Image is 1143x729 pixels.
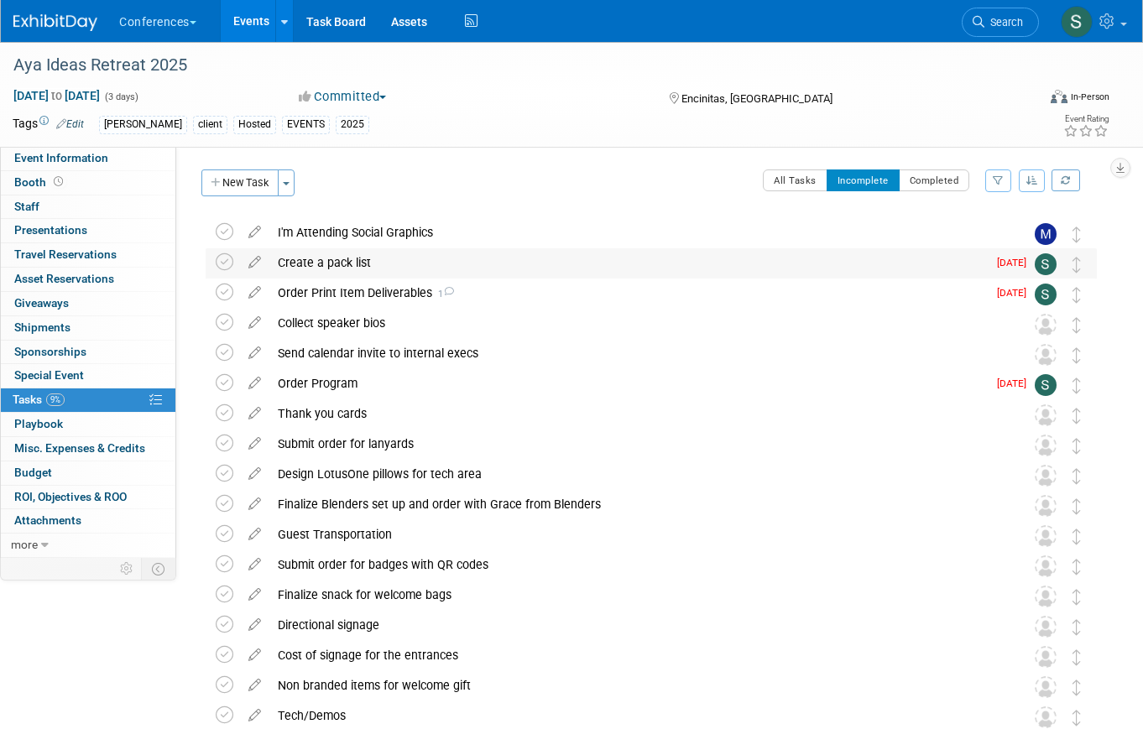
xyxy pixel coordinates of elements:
[14,368,84,382] span: Special Event
[282,116,330,133] div: EVENTS
[1,147,175,170] a: Event Information
[984,16,1023,29] span: Search
[14,345,86,358] span: Sponsorships
[14,151,108,164] span: Event Information
[8,50,1016,81] div: Aya Ideas Retreat 2025
[269,520,1001,549] div: Guest Transportation
[193,116,227,133] div: client
[1035,646,1057,668] img: Unassigned
[1073,438,1081,454] i: Move task
[46,393,65,406] span: 9%
[14,490,127,503] span: ROI, Objectives & ROO
[240,406,269,421] a: edit
[240,315,269,331] a: edit
[269,399,1001,428] div: Thank you cards
[1035,253,1057,275] img: Sophie Buffo
[49,89,65,102] span: to
[269,581,1001,609] div: Finalize snack for welcome bags
[1061,6,1093,38] img: Sophie Buffo
[269,369,987,398] div: Order Program
[14,320,70,334] span: Shipments
[240,497,269,512] a: edit
[1073,468,1081,484] i: Move task
[1073,619,1081,635] i: Move task
[233,116,276,133] div: Hosted
[269,279,987,307] div: Order Print Item Deliverables
[269,611,1001,639] div: Directional signage
[1035,555,1057,577] img: Unassigned
[1073,649,1081,665] i: Move task
[14,272,114,285] span: Asset Reservations
[1070,91,1109,103] div: In-Person
[1073,710,1081,726] i: Move task
[14,175,66,189] span: Booth
[14,466,52,479] span: Budget
[947,87,1109,112] div: Event Format
[13,115,84,134] td: Tags
[240,678,269,693] a: edit
[14,441,145,455] span: Misc. Expenses & Credits
[1035,404,1057,426] img: Unassigned
[240,376,269,391] a: edit
[240,285,269,300] a: edit
[13,88,101,103] span: [DATE] [DATE]
[293,88,393,106] button: Committed
[1035,374,1057,396] img: Sophie Buffo
[14,513,81,527] span: Attachments
[1063,115,1109,123] div: Event Rating
[1073,317,1081,333] i: Move task
[50,175,66,188] span: Booth not reserved yet
[1073,378,1081,393] i: Move task
[1035,525,1057,547] img: Unassigned
[997,257,1035,268] span: [DATE]
[1035,586,1057,607] img: Unassigned
[997,287,1035,299] span: [DATE]
[1,243,175,267] a: Travel Reservations
[269,339,1001,367] div: Send calendar invite to internal execs
[1073,227,1081,242] i: Move task
[1,171,175,195] a: Booth
[1051,90,1067,103] img: Format-Inperson.png
[1,486,175,509] a: ROI, Objectives & ROO
[997,378,1035,389] span: [DATE]
[1,292,175,315] a: Giveaways
[269,641,1001,669] div: Cost of signage for the entrances
[1,534,175,557] a: more
[112,558,142,580] td: Personalize Event Tab Strip
[269,671,1001,700] div: Non branded items for welcome gift
[1,413,175,436] a: Playbook
[13,393,65,406] span: Tasks
[1073,680,1081,695] i: Move task
[240,708,269,723] a: edit
[1,509,175,533] a: Attachments
[240,587,269,602] a: edit
[56,118,84,130] a: Edit
[240,466,269,482] a: edit
[14,247,117,261] span: Travel Reservations
[240,255,269,270] a: edit
[1073,498,1081,514] i: Move task
[269,218,1001,247] div: I'm Attending Social Graphics
[240,346,269,361] a: edit
[269,309,1001,337] div: Collect speaker bios
[1073,257,1081,273] i: Move task
[1035,344,1057,366] img: Unassigned
[1,219,175,242] a: Presentations
[1,437,175,461] a: Misc. Expenses & Credits
[11,538,38,551] span: more
[240,617,269,633] a: edit
[1073,347,1081,363] i: Move task
[1,388,175,412] a: Tasks9%
[240,648,269,663] a: edit
[1035,284,1057,305] img: Sophie Buffo
[1073,589,1081,605] i: Move task
[269,248,987,277] div: Create a pack list
[1073,529,1081,544] i: Move task
[14,417,63,430] span: Playbook
[763,169,827,191] button: All Tasks
[1,461,175,485] a: Budget
[142,558,176,580] td: Toggle Event Tabs
[432,289,454,299] span: 1
[962,8,1039,37] a: Search
[1052,169,1080,191] a: Refresh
